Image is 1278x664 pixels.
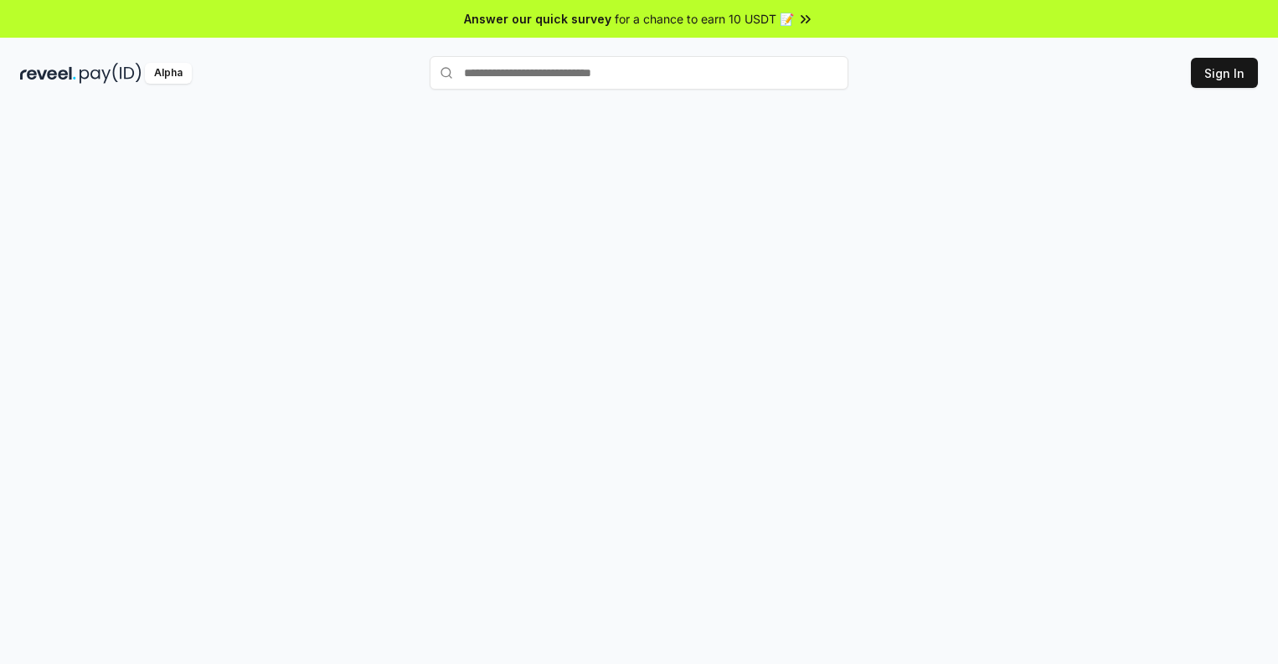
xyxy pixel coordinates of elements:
[615,10,794,28] span: for a chance to earn 10 USDT 📝
[20,63,76,84] img: reveel_dark
[1191,58,1258,88] button: Sign In
[80,63,142,84] img: pay_id
[145,63,192,84] div: Alpha
[464,10,611,28] span: Answer our quick survey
